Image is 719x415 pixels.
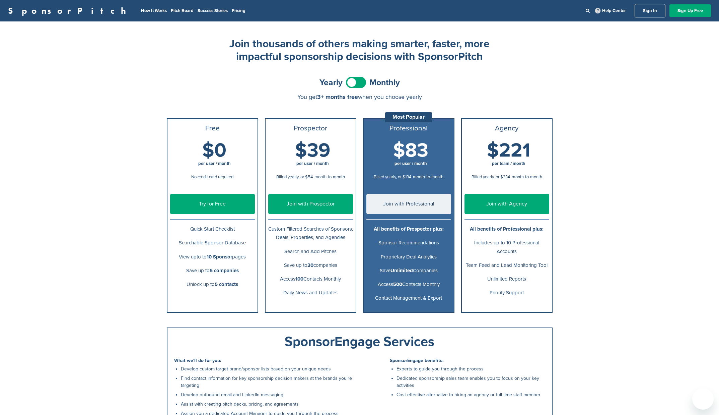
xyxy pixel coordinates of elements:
h3: Agency [464,124,549,132]
iframe: Button to launch messaging window [692,388,714,410]
p: Priority Support [464,289,549,297]
b: All benefits of Professional plus: [470,226,544,232]
p: Search and Add Pitches [268,247,353,256]
a: Join with Agency [464,194,549,214]
a: Join with Prospector [268,194,353,214]
p: Access Contacts Monthly [268,275,353,283]
span: per user / month [198,161,231,166]
a: Help Center [594,7,627,15]
h3: Free [170,124,255,132]
p: Daily News and Updates [268,289,353,297]
div: You get when you choose yearly [167,94,553,100]
span: No credit card required [191,174,233,180]
a: Sign Up Free [669,4,711,17]
p: View upto to pages [170,253,255,261]
b: All benefits of Prospector plus: [374,226,444,232]
p: Team Feed and Lead Monitoring Tool [464,261,549,270]
b: 100 [295,276,303,282]
p: Sponsor Recommendations [366,239,451,247]
b: 5 contacts [215,281,238,287]
span: Billed yearly, or $134 [374,174,411,180]
b: SponsorEngage benefits: [390,358,444,363]
span: month-to-month [512,174,542,180]
li: Develop custom target brand/sponsor lists based on your unique needs [181,365,356,372]
li: Develop outbound email and LinkedIn messaging [181,391,356,398]
span: per user / month [296,161,329,166]
span: 3+ months free [317,93,358,101]
b: 500 [393,281,402,287]
p: Custom Filtered Searches of Sponsors, Deals, Properties, and Agencies [268,225,353,242]
li: Cost-effective alternative to hiring an agency or full-time staff member [397,391,545,398]
span: month-to-month [314,174,345,180]
div: SponsorEngage Services [174,335,545,348]
li: Dedicated sponsorship sales team enables you to focus on your key activities [397,375,545,389]
span: $83 [393,139,428,162]
a: Success Stories [198,8,228,13]
p: Includes up to 10 Professional Accounts [464,239,549,255]
p: Unlimited Reports [464,275,549,283]
span: Billed yearly, or $54 [276,174,313,180]
span: Billed yearly, or $334 [472,174,510,180]
span: $221 [487,139,530,162]
p: Save up to [170,266,255,275]
b: Unlimited [390,268,413,274]
li: Experts to guide you through the process [397,365,545,372]
b: 5 companies [210,268,239,274]
b: What we'll do for you: [174,358,221,363]
p: Contact Management & Export [366,294,451,302]
p: Save up to companies [268,261,353,270]
a: How It Works [141,8,167,13]
h3: Prospector [268,124,353,132]
span: month-to-month [413,174,443,180]
b: 30 [307,262,313,268]
p: Searchable Sponsor Database [170,239,255,247]
span: per user / month [394,161,427,166]
span: Monthly [369,78,400,87]
a: Pricing [232,8,245,13]
p: Unlock up to [170,280,255,289]
p: Access Contacts Monthly [366,280,451,289]
span: $39 [295,139,330,162]
span: $0 [202,139,226,162]
li: Assist with creating pitch decks, pricing, and agreements [181,401,356,408]
div: Most Popular [385,112,432,122]
a: SponsorPitch [8,6,130,15]
a: Join with Professional [366,194,451,214]
a: Pitch Board [171,8,194,13]
b: 10 Sponsor [207,254,232,260]
li: Find contact information for key sponsorship decision makers at the brands you're targeting [181,375,356,389]
p: Proprietary Deal Analytics [366,253,451,261]
span: per team / month [492,161,525,166]
h2: Join thousands of others making smarter, faster, more impactful sponsorship decisions with Sponso... [226,38,494,63]
h3: Professional [366,124,451,132]
p: Quick Start Checklist [170,225,255,233]
span: Yearly [319,78,343,87]
p: Save Companies [366,266,451,275]
a: Sign In [635,4,665,17]
a: Try for Free [170,194,255,214]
